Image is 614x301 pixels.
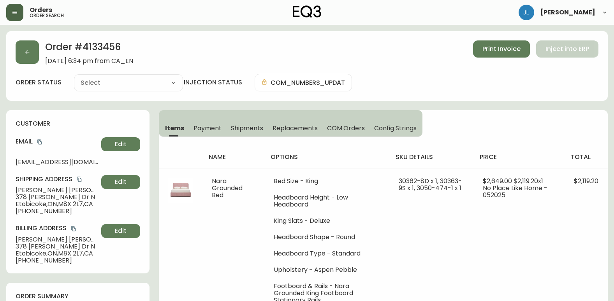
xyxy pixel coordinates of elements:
span: Shipments [231,124,264,132]
button: Print Invoice [473,40,530,58]
span: $2,649.00 [483,177,512,185]
span: Etobicoke , ON , M8X 2L7 , CA [16,250,98,257]
span: COM Orders [327,124,365,132]
h5: order search [30,13,64,18]
button: Edit [101,175,140,189]
span: Edit [115,227,127,235]
span: Payment [194,124,222,132]
span: Etobicoke , ON , M8X 2L7 , CA [16,201,98,208]
li: Bed Size - King [274,178,380,185]
h4: sku details [396,153,467,161]
span: No Place Like Home - 052025 [483,184,547,199]
img: logo [293,5,322,18]
li: King Slats - Deluxe [274,217,380,224]
button: Edit [101,137,140,151]
span: Replacements [273,124,317,132]
h4: options [271,153,383,161]
span: Config Strings [374,124,416,132]
h4: Email [16,137,98,146]
h2: Order # 4133456 [45,40,133,58]
span: [PERSON_NAME] [PERSON_NAME] [16,187,98,194]
span: [PHONE_NUMBER] [16,257,98,264]
span: [PERSON_NAME] [540,9,595,16]
li: Headboard Shape - Round [274,234,380,241]
h4: order summary [16,292,140,301]
h4: price [480,153,558,161]
span: Orders [30,7,52,13]
button: copy [70,225,77,233]
li: Upholstery - Aspen Pebble [274,266,380,273]
h4: customer [16,119,140,128]
span: Edit [115,140,127,149]
h4: Billing Address [16,224,98,233]
button: copy [76,175,83,183]
h4: Shipping Address [16,175,98,184]
img: b0bfbc0a-3505-4533-a839-88b682f86fd8Optional[nara-grounded-pink-queen-bed].jpg [168,178,193,203]
span: 378 [PERSON_NAME] Dr N [16,194,98,201]
span: [PERSON_NAME] [PERSON_NAME] [16,236,98,243]
li: Headboard Type - Standard [274,250,380,257]
button: copy [36,138,44,146]
li: Headboard Height - Low Headboard [274,194,380,208]
h4: total [571,153,602,161]
span: [PHONE_NUMBER] [16,208,98,215]
span: Items [165,124,184,132]
span: [EMAIL_ADDRESS][DOMAIN_NAME] [16,159,98,166]
span: $2,119.20 [574,177,598,185]
h4: name [209,153,258,161]
button: Edit [101,224,140,238]
label: order status [16,78,62,87]
span: Edit [115,178,127,186]
span: [DATE] 6:34 pm from CA_EN [45,58,133,65]
img: 1c9c23e2a847dab86f8017579b61559c [519,5,534,20]
span: 30362-8D x 1, 30363-9S x 1, 3050-474-1 x 1 [399,177,462,192]
span: $2,119.20 x 1 [514,177,543,185]
span: 378 [PERSON_NAME] Dr N [16,243,98,250]
span: Print Invoice [482,45,521,53]
span: Nara Grounded Bed [212,177,243,199]
h4: injection status [184,78,242,87]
